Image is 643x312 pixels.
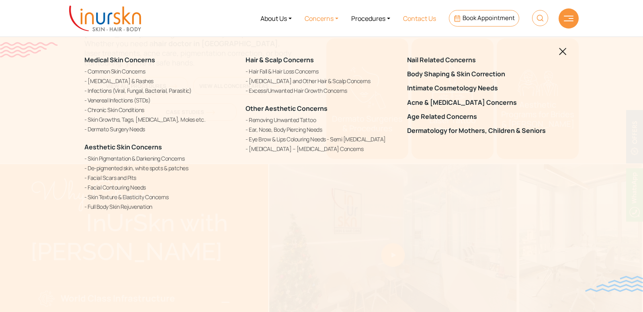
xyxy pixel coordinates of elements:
a: Chronic Skin Conditions [84,106,236,114]
a: Age Related Concerns [407,113,559,120]
a: Concerns [298,3,345,33]
a: Excess/Unwanted Hair Growth Concerns [246,86,397,95]
a: Ear, Nose, Body Piercing Needs [246,125,397,134]
a: Body Shaping & Skin Correction [407,70,559,78]
a: Hair Fall & Hair Loss Concerns [246,67,397,75]
a: Common Skin Concerns [84,67,236,75]
a: Book Appointment [449,10,519,27]
a: [MEDICAL_DATA] & Rashes [84,77,236,85]
img: inurskn-logo [69,6,141,31]
a: Infections (Viral, Fungal, Bacterial, Parasitic) [84,86,236,95]
a: Skin Pigmentation & Darkening Concerns [84,154,236,163]
a: About Us [254,3,298,33]
a: [MEDICAL_DATA] and Other Hair & Scalp Concerns [246,77,397,85]
a: Procedures [345,3,397,33]
img: HeaderSearch [532,10,548,26]
a: Hair & Scalp Concerns [246,55,314,64]
a: Nail Related Concerns [407,56,559,64]
a: Medical Skin Concerns [84,55,155,64]
a: Full Body Skin Rejuvenation [84,202,236,211]
a: Facial Contouring Needs [84,183,236,192]
a: Dermatology for Mothers, Children & Seniors [407,127,559,135]
a: Removing Unwanted Tattoo [246,116,397,124]
a: De-pigmented skin, white spots & patches [84,164,236,172]
span: Book Appointment [463,14,515,22]
a: Skin Growths, Tags, [MEDICAL_DATA], Moles etc. [84,115,236,124]
img: blackclosed [559,48,567,55]
a: Intimate Cosmetology Needs [407,84,559,92]
a: Facial Scars and Pits [84,173,236,182]
a: Eye Brow & Lips Colouring Needs - Semi [MEDICAL_DATA] [246,135,397,143]
a: [MEDICAL_DATA] – [MEDICAL_DATA] Concerns [246,145,397,153]
a: Dermato Surgery Needs [84,125,236,133]
img: bluewave [585,276,643,292]
a: Other Aesthetic Concerns [246,104,328,113]
a: Acne & [MEDICAL_DATA] Concerns [407,99,559,106]
img: hamLine.svg [564,16,573,21]
a: Skin Texture & Elasticity Concerns [84,193,236,201]
a: Contact Us [397,3,442,33]
a: Aesthetic Skin Concerns [84,143,162,151]
a: Venereal Infections (STDs) [84,96,236,104]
